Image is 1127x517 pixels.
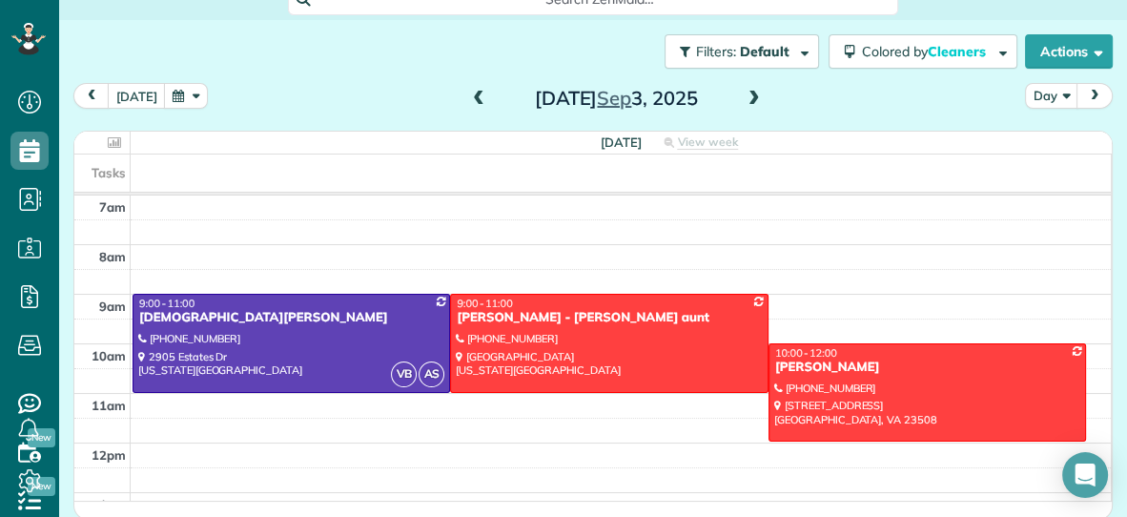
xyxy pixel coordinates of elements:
span: 12pm [92,447,126,463]
button: next [1076,83,1113,109]
h2: [DATE] 3, 2025 [497,88,735,109]
span: Filters: [696,43,736,60]
span: Colored by [862,43,993,60]
span: View week [677,134,738,150]
span: 9am [99,299,126,314]
span: Sep [597,86,631,110]
span: Cleaners [928,43,989,60]
span: 10am [92,348,126,363]
span: 7am [99,199,126,215]
button: Colored byCleaners [829,34,1017,69]
button: Filters: Default [665,34,819,69]
span: Tasks [92,165,126,180]
span: 11am [92,398,126,413]
span: [DATE] [601,134,642,150]
span: AS [419,362,444,387]
button: [DATE] [108,83,166,109]
span: 8am [99,249,126,264]
div: Open Intercom Messenger [1062,452,1108,498]
span: 1pm [99,497,126,512]
button: prev [73,83,110,109]
span: Default [740,43,790,60]
div: [PERSON_NAME] - [PERSON_NAME] aunt [456,310,762,326]
a: Filters: Default [655,34,819,69]
button: Day [1025,83,1078,109]
span: VB [391,362,417,387]
span: 9:00 - 11:00 [139,297,195,310]
span: 9:00 - 11:00 [457,297,512,310]
div: [PERSON_NAME] [774,360,1080,376]
div: [DEMOGRAPHIC_DATA][PERSON_NAME] [138,310,444,326]
span: 10:00 - 12:00 [775,346,837,360]
button: Actions [1025,34,1113,69]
